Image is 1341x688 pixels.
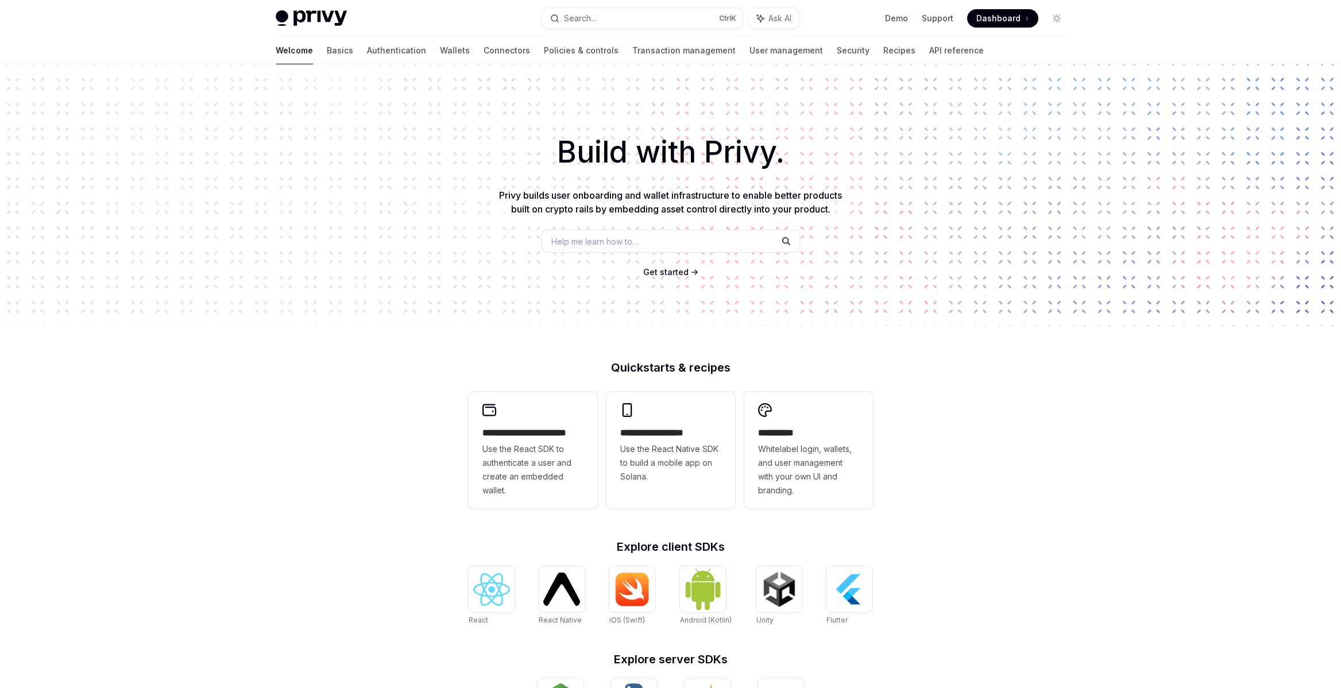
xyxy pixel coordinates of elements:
img: Unity [761,571,798,608]
a: React NativeReact Native [539,566,585,626]
span: iOS (Swift) [609,616,645,624]
button: Ask AI [749,8,799,29]
span: Use the React SDK to authenticate a user and create an embedded wallet. [482,442,583,497]
h1: Build with Privy. [18,130,1323,175]
button: Toggle dark mode [1048,9,1066,28]
a: **** **** **** ***Use the React Native SDK to build a mobile app on Solana. [606,392,735,509]
button: Search...CtrlK [542,8,743,29]
a: Transaction management [632,37,736,64]
a: Connectors [484,37,530,64]
img: light logo [276,10,347,26]
a: User management [749,37,823,64]
a: UnityUnity [756,566,802,626]
span: Help me learn how to… [551,235,639,248]
a: Welcome [276,37,313,64]
a: Dashboard [967,9,1038,28]
span: Get started [643,267,689,277]
a: Recipes [883,37,915,64]
a: Authentication [367,37,426,64]
span: Privy builds user onboarding and wallet infrastructure to enable better products built on crypto ... [499,190,842,215]
span: Whitelabel login, wallets, and user management with your own UI and branding. [758,442,859,497]
img: iOS (Swift) [614,572,651,606]
h2: Explore server SDKs [469,654,873,665]
img: React Native [543,573,580,605]
a: iOS (Swift)iOS (Swift) [609,566,655,626]
span: React Native [539,616,582,624]
img: Flutter [831,571,868,608]
span: Use the React Native SDK to build a mobile app on Solana. [620,442,721,484]
div: Search... [564,11,596,25]
span: Ctrl K [719,14,736,23]
a: Security [837,37,869,64]
h2: Explore client SDKs [469,541,873,552]
a: **** *****Whitelabel login, wallets, and user management with your own UI and branding. [744,392,873,509]
a: API reference [929,37,984,64]
span: Android (Kotlin) [680,616,732,624]
a: Android (Kotlin)Android (Kotlin) [680,566,732,626]
a: Basics [327,37,353,64]
a: ReactReact [469,566,515,626]
span: Ask AI [768,13,791,24]
span: Dashboard [976,13,1021,24]
img: React [473,573,510,606]
a: Policies & controls [544,37,619,64]
a: Get started [643,266,689,278]
a: Support [922,13,953,24]
a: Wallets [440,37,470,64]
img: Android (Kotlin) [685,567,721,610]
span: Flutter [826,616,848,624]
span: Unity [756,616,774,624]
a: Demo [885,13,908,24]
h2: Quickstarts & recipes [469,362,873,373]
a: FlutterFlutter [826,566,872,626]
span: React [469,616,488,624]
